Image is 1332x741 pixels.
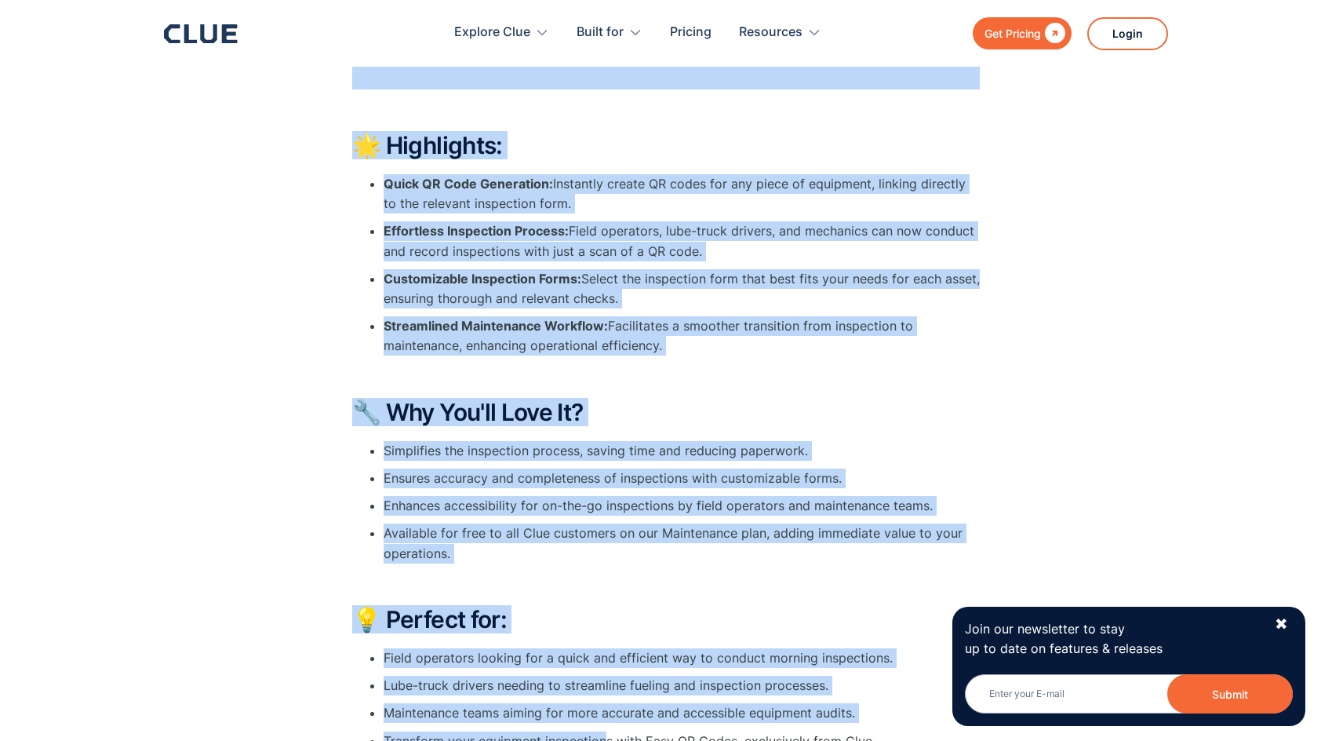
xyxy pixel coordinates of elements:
p: Join our newsletter to stay up to date on features & releases [965,619,1260,659]
a: Login [1087,17,1168,50]
a: Get Pricing [973,17,1072,49]
li: Available for free to all Clue customers on our Maintenance plan, adding immediate value to your ... [384,524,980,563]
div: ✖ [1275,615,1288,634]
div: Built for [577,8,642,57]
li: Lube-truck drivers needing to streamline fueling and inspection processes. [384,676,980,695]
h2: 🌟 Highlights: [352,133,980,159]
div: Explore Clue [454,8,530,57]
li: Maintenance teams aiming for more accurate and accessible equipment audits. [384,703,980,723]
strong: Effortless Inspection Process: [384,223,569,239]
h2: 💡 Perfect for: [352,607,980,633]
strong: Streamlined Maintenance Workflow: [384,318,608,334]
li: Simplifies the inspection process, saving time and reducing paperwork. [384,441,980,461]
li: Facilitates a smoother transition from inspection to maintenance, enhancing operational efficiency. [384,316,980,356]
strong: Customizable Inspection Forms: [384,271,581,287]
li: Ensures accuracy and completeness of inspections with customizable forms. [384,469,980,488]
div: Built for [577,8,624,57]
li: Field operators, lube-truck drivers, and mechanics can now conduct and record inspections with ju... [384,221,980,261]
div: Resources [739,8,802,57]
a: Pricing [670,8,711,57]
p: ‍ [352,364,980,384]
li: Field operators looking for a quick and efficient way to conduct morning inspections. [384,648,980,668]
input: Enter your E-mail [965,674,1293,714]
p: ‍ [352,571,980,591]
div: Resources [739,8,821,57]
li: Enhances accessibility for on-the-go inspections by field operators and maintenance teams. [384,496,980,516]
div:  [1041,24,1065,43]
div: Explore Clue [454,8,549,57]
strong: Quick QR Code Generation: [384,176,553,192]
div: Get Pricing [984,24,1041,43]
button: Submit [1167,674,1293,714]
li: Select the inspection form that best fits your needs for each asset, ensuring thorough and releva... [384,269,980,308]
p: ‍ [352,97,980,117]
h2: 🔧 Why You'll Love It? [352,400,980,425]
li: Instantly create QR codes for any piece of equipment, linking directly to the relevant inspection... [384,174,980,214]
